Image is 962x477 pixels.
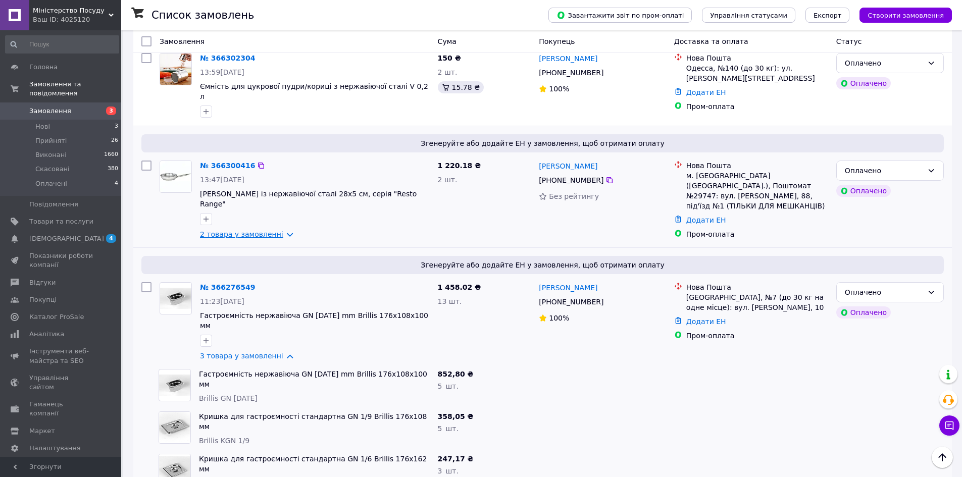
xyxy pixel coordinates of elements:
a: Ємність для цукрової пудри/кориці з нержавіючої сталі V 0,2 л [200,82,428,100]
span: Статус [836,37,862,45]
span: Згенеруйте або додайте ЕН у замовлення, щоб отримати оплату [145,138,940,148]
img: Фото товару [159,412,190,443]
span: 3 [115,122,118,131]
img: Фото товару [160,288,191,309]
button: Чат з покупцем [939,415,959,436]
span: Замовлення [29,107,71,116]
span: 1660 [104,150,118,160]
h1: Список замовлень [151,9,254,21]
span: Управління сайтом [29,374,93,392]
span: 2 шт. [438,68,458,76]
span: 2 шт. [438,176,458,184]
span: Доставка та оплата [674,37,748,45]
div: Оплачено [836,185,891,197]
span: 852,80 ₴ [438,370,474,378]
span: Cума [438,37,457,45]
button: Наверх [932,447,953,468]
div: Оплачено [836,77,891,89]
a: Додати ЕН [686,216,726,224]
div: Ваш ID: 4025120 [33,15,121,24]
span: Налаштування [29,444,81,453]
button: Завантажити звіт по пром-оплаті [548,8,692,23]
span: 5 шт. [438,425,459,433]
div: 15.78 ₴ [438,81,484,93]
div: Пром-оплата [686,229,828,239]
span: Повідомлення [29,200,78,209]
span: Скасовані [35,165,70,174]
span: Головна [29,63,58,72]
span: 11:23[DATE] [200,297,244,305]
span: Створити замовлення [868,12,944,19]
a: Фото товару [160,161,192,193]
span: Міністерство Посуду [33,6,109,15]
a: Додати ЕН [686,317,726,326]
div: Нова Пошта [686,53,828,63]
span: 1 220.18 ₴ [438,162,481,170]
span: Оплачені [35,179,67,188]
a: [PERSON_NAME] [539,54,597,64]
a: Створити замовлення [849,11,952,19]
span: 3 шт. [438,467,459,475]
span: Каталог ProSale [29,312,84,322]
div: Оплачено [836,306,891,319]
img: Фото товару [160,54,191,85]
span: Замовлення та повідомлення [29,80,121,98]
span: Інструменти веб-майстра та SEO [29,347,93,365]
span: Товари та послуги [29,217,93,226]
a: [PERSON_NAME] із нержавіючої сталі 28х5 см, серія "Resto Range" [200,190,417,208]
span: Показники роботи компанії [29,251,93,270]
span: 100% [549,314,569,322]
div: Пром-оплата [686,331,828,341]
div: Оплачено [845,165,923,176]
a: № 366302304 [200,54,255,62]
img: Фото товару [159,375,190,396]
span: Покупець [539,37,575,45]
a: Додати ЕН [686,88,726,96]
span: Brillis GN [DATE] [199,394,258,402]
a: Фото товару [160,53,192,85]
span: Згенеруйте або додайте ЕН у замовлення, щоб отримати оплату [145,260,940,270]
div: Одесса, №140 (до 30 кг): ул. [PERSON_NAME][STREET_ADDRESS] [686,63,828,83]
span: Відгуки [29,278,56,287]
div: Пром-оплата [686,101,828,112]
span: 380 [108,165,118,174]
div: [PHONE_NUMBER] [537,66,605,80]
span: 13 шт. [438,297,462,305]
span: 100% [549,85,569,93]
span: 4 [106,234,116,243]
span: Нові [35,122,50,131]
span: Виконані [35,150,67,160]
span: 13:47[DATE] [200,176,244,184]
span: 5 шт. [438,382,459,390]
span: Експорт [814,12,842,19]
span: Замовлення [160,37,205,45]
a: 2 товара у замовленні [200,230,283,238]
button: Управління статусами [702,8,795,23]
span: Brillis KGN 1/9 [199,437,249,445]
a: 3 товара у замовленні [200,352,283,360]
a: Гастроємність нержавіюча GN [DATE] mm Brillis 176х108х100 мм [200,311,428,330]
span: Покупці [29,295,57,304]
a: Кришка для гастроємності стандартна GN 1/9 Brillis 176х108 мм [199,412,427,431]
span: 13:59[DATE] [200,68,244,76]
button: Створити замовлення [859,8,952,23]
span: [DEMOGRAPHIC_DATA] [29,234,104,243]
div: Оплачено [845,287,923,298]
span: Аналітика [29,330,64,339]
div: Оплачено [845,58,923,69]
a: Гастроємність нержавіюча GN [DATE] mm Brillis 176х108х100 мм [199,370,427,388]
a: Кришка для гастроємності стандартна GN 1/6 Brillis 176х162 мм [199,455,427,473]
span: 26 [111,136,118,145]
a: [PERSON_NAME] [539,283,597,293]
div: [PHONE_NUMBER] [537,173,605,187]
span: Завантажити звіт по пром-оплаті [556,11,684,20]
a: Фото товару [160,282,192,314]
span: Управління статусами [710,12,787,19]
span: 3 [106,107,116,115]
span: 4 [115,179,118,188]
div: Нова Пошта [686,161,828,171]
span: 247,17 ₴ [438,455,474,463]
